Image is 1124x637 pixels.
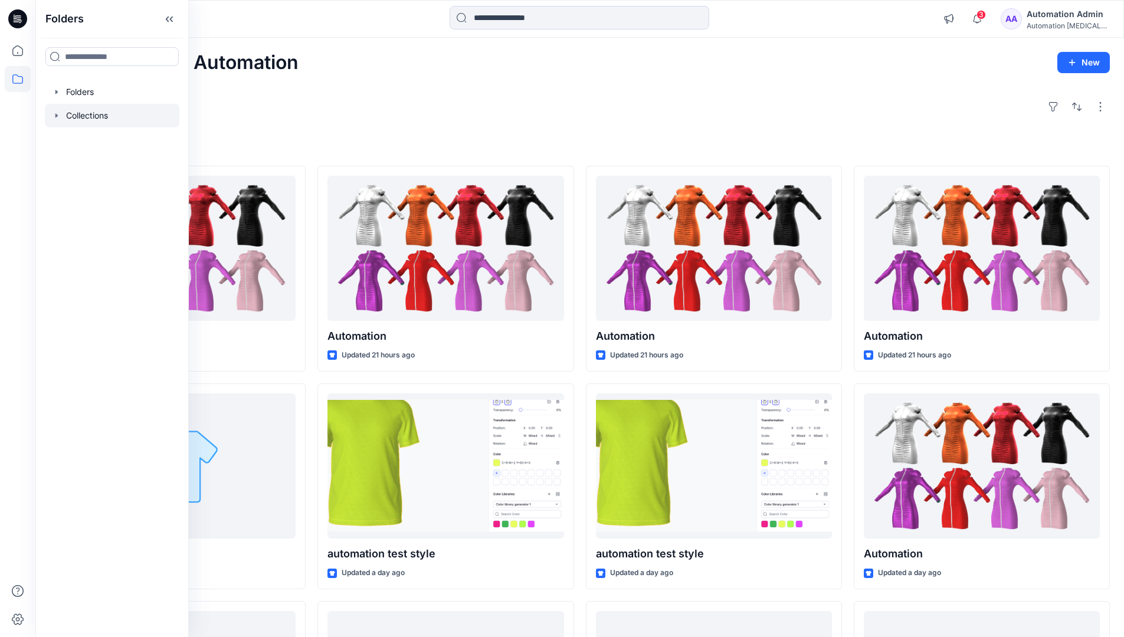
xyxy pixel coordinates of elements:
p: Automation [864,328,1100,344]
p: Updated a day ago [878,567,941,579]
a: Automation [596,176,832,321]
p: Updated 21 hours ago [610,349,683,362]
div: Automation [MEDICAL_DATA]... [1027,21,1109,30]
p: automation test style [596,546,832,562]
p: Updated 21 hours ago [878,349,951,362]
a: automation test style [596,393,832,539]
div: AA [1001,8,1022,29]
p: Updated a day ago [610,567,673,579]
span: 3 [976,10,986,19]
p: Automation [327,328,563,344]
a: Automation [864,393,1100,539]
button: New [1057,52,1110,73]
p: Updated 21 hours ago [342,349,415,362]
a: automation test style [327,393,563,539]
h4: Styles [50,140,1110,154]
p: automation test style [327,546,563,562]
a: Automation [327,176,563,321]
p: Updated a day ago [342,567,405,579]
a: Automation [864,176,1100,321]
div: Automation Admin [1027,7,1109,21]
p: Automation [864,546,1100,562]
p: Automation [596,328,832,344]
